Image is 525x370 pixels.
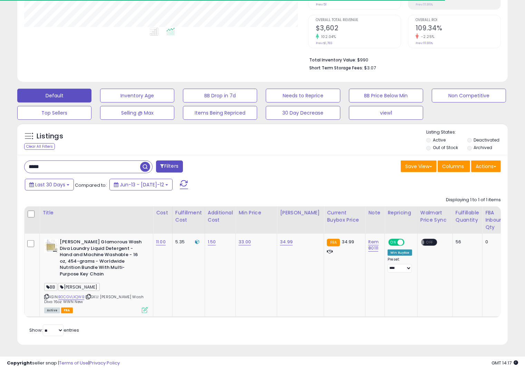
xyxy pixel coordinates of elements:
[208,238,216,245] a: 1.50
[456,209,479,224] div: Fulfillable Quantity
[426,129,508,136] p: Listing States:
[29,327,79,333] span: Show: entries
[342,238,354,245] span: 34.99
[416,24,500,33] h2: 109.34%
[316,41,332,45] small: Prev: $1,783
[183,89,257,103] button: BB Drop in 7d
[44,239,148,312] div: ASIN:
[7,360,32,366] strong: Copyright
[44,308,60,313] span: All listings currently available for purchase on Amazon
[327,239,340,246] small: FBA
[416,41,433,45] small: Prev: 111.86%
[25,179,74,191] button: Last 30 Days
[492,360,518,366] span: 2025-08-12 14:17 GMT
[109,179,173,191] button: Jun-13 - [DATE]-12
[471,160,501,172] button: Actions
[266,89,340,103] button: Needs to Reprice
[239,238,251,245] a: 33.00
[208,209,233,224] div: Additional Cost
[420,209,450,224] div: Walmart Price Sync
[156,160,183,173] button: Filters
[24,143,55,150] div: Clear All Filters
[120,181,164,188] span: Jun-13 - [DATE]-12
[485,239,504,245] div: 0
[433,137,446,143] label: Active
[368,209,382,216] div: Note
[183,106,257,120] button: Items Being Repriced
[156,209,169,216] div: Cost
[424,240,435,245] span: OFF
[316,2,327,7] small: Prev: 51
[349,106,423,120] button: view1
[239,209,274,216] div: Min Price
[432,89,506,103] button: Non Competitive
[35,181,65,188] span: Last 30 Days
[60,239,144,279] b: [PERSON_NAME] Glamorous Wash Diva Laundry Liquid Detergent - Hand and Machine Washable - 16 oz, 4...
[319,34,336,39] small: 102.04%
[17,106,91,120] button: Top Sellers
[389,240,398,245] span: ON
[58,283,99,291] span: [PERSON_NAME]
[438,160,470,172] button: Columns
[368,238,379,252] a: Item 80111
[37,132,63,141] h5: Listings
[388,209,415,216] div: Repricing
[44,294,144,304] span: | SKU: [PERSON_NAME] Wash Diva 16oz WWN New
[100,106,174,120] button: Selling @ Max
[316,24,401,33] h2: $3,602
[280,238,293,245] a: 34.99
[419,34,435,39] small: -2.25%
[327,209,362,224] div: Current Buybox Price
[266,106,340,120] button: 30 Day Decrease
[75,182,107,188] span: Compared to:
[404,240,415,245] span: OFF
[61,308,73,313] span: FBA
[100,89,174,103] button: Inventory Age
[175,209,202,224] div: Fulfillment Cost
[280,209,321,216] div: [PERSON_NAME]
[474,145,492,150] label: Archived
[316,18,401,22] span: Overall Total Revenue
[474,137,499,143] label: Deactivated
[309,57,356,63] b: Total Inventory Value:
[44,283,57,291] span: BB
[433,145,458,150] label: Out of Stock
[309,65,363,71] b: Short Term Storage Fees:
[485,209,506,231] div: FBA inbound Qty
[416,2,433,7] small: Prev: 111.86%
[7,360,120,367] div: seller snap | |
[388,257,412,273] div: Preset:
[442,163,464,170] span: Columns
[401,160,437,172] button: Save View
[416,18,500,22] span: Overall ROI
[42,209,150,216] div: Title
[456,239,477,245] div: 56
[89,360,120,366] a: Privacy Policy
[58,294,84,300] a: B0CGVLXQWB
[446,197,501,203] div: Displaying 1 to 1 of 1 items
[388,250,412,256] div: Win BuyBox
[59,360,88,366] a: Terms of Use
[44,239,58,253] img: 416EU+iyyrL._SL40_.jpg
[349,89,423,103] button: BB Price Below Min
[156,238,166,245] a: 11.00
[364,65,376,71] span: $3.07
[309,55,496,64] li: $990
[175,239,200,245] div: 5.35
[17,89,91,103] button: Default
